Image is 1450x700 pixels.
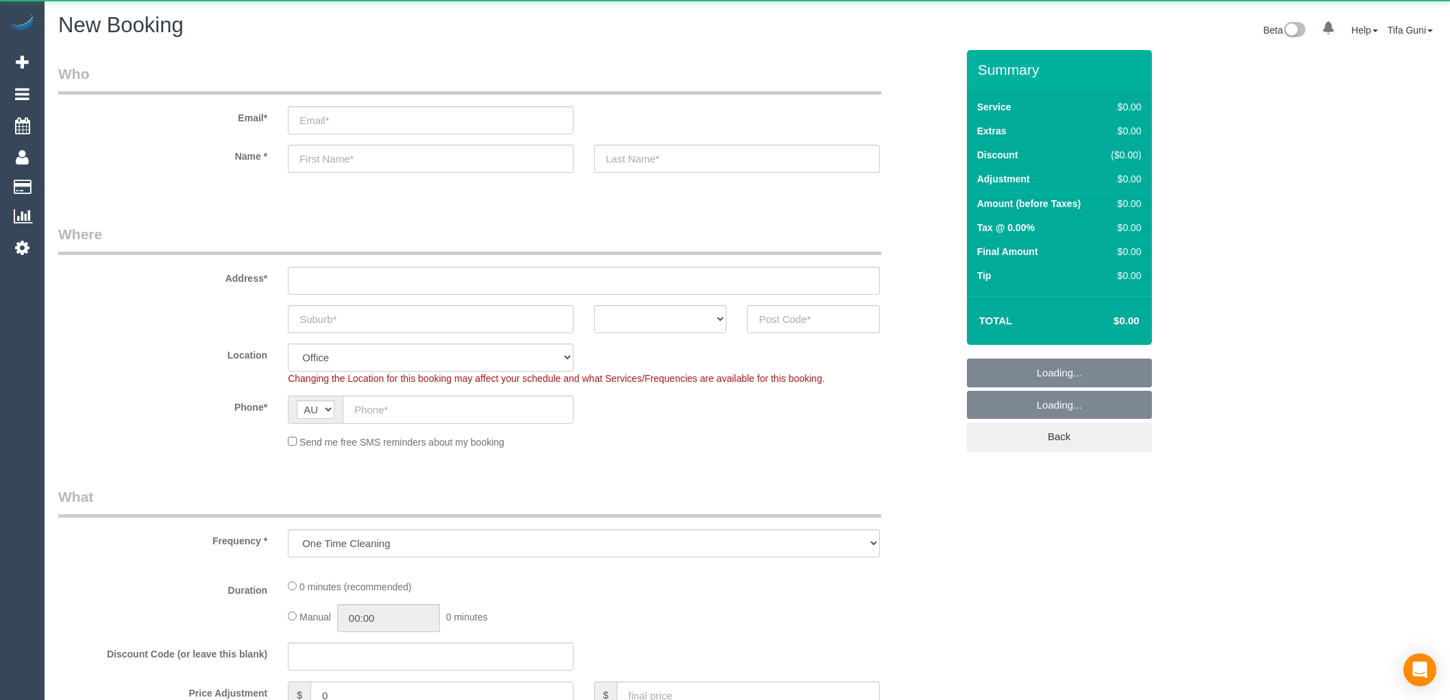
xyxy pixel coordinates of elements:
[1105,221,1142,234] div: $0.00
[48,681,278,700] label: Price Adjustment
[1105,172,1142,186] div: $0.00
[594,145,880,173] input: Last Name*
[48,642,278,661] label: Discount Code (or leave this blank)
[343,396,574,424] input: Phone*
[977,100,1011,114] label: Service
[977,269,992,282] label: Tip
[977,172,1030,186] label: Adjustment
[977,197,1081,210] label: Amount (before Taxes)
[977,245,1038,258] label: Final Amount
[58,13,184,37] span: New Booking
[747,305,879,333] input: Post Code*
[8,14,36,33] img: Automaid Logo
[1403,653,1436,686] div: Open Intercom Messenger
[1263,25,1305,36] a: Beta
[299,437,504,448] span: Send me free SMS reminders about my booking
[1105,269,1142,282] div: $0.00
[1072,315,1139,327] h4: $0.00
[48,396,278,414] label: Phone*
[1283,22,1305,40] img: New interface
[288,305,574,333] input: Suburb*
[977,148,1018,162] label: Discount
[979,315,1013,326] strong: Total
[58,224,881,255] legend: Where
[1105,124,1142,138] div: $0.00
[288,145,574,173] input: First Name*
[48,267,278,285] label: Address*
[977,124,1007,138] label: Extras
[1105,245,1142,258] div: $0.00
[1105,197,1142,210] div: $0.00
[48,145,278,163] label: Name *
[967,422,1152,451] a: Back
[48,343,278,362] label: Location
[299,581,411,592] span: 0 minutes (recommended)
[1388,25,1433,36] a: Tifa Guni
[288,106,574,134] input: Email*
[299,612,331,623] span: Manual
[58,487,881,518] legend: What
[1351,25,1378,36] a: Help
[288,373,824,384] span: Changing the Location for this booking may affect your schedule and what Services/Frequencies are...
[48,579,278,597] label: Duration
[978,62,1145,77] h3: Summary
[48,106,278,125] label: Email*
[58,64,881,95] legend: Who
[977,221,1035,234] label: Tax @ 0.00%
[48,529,278,548] label: Frequency *
[1105,148,1142,162] div: ($0.00)
[446,612,488,623] span: 0 minutes
[1105,100,1142,114] div: $0.00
